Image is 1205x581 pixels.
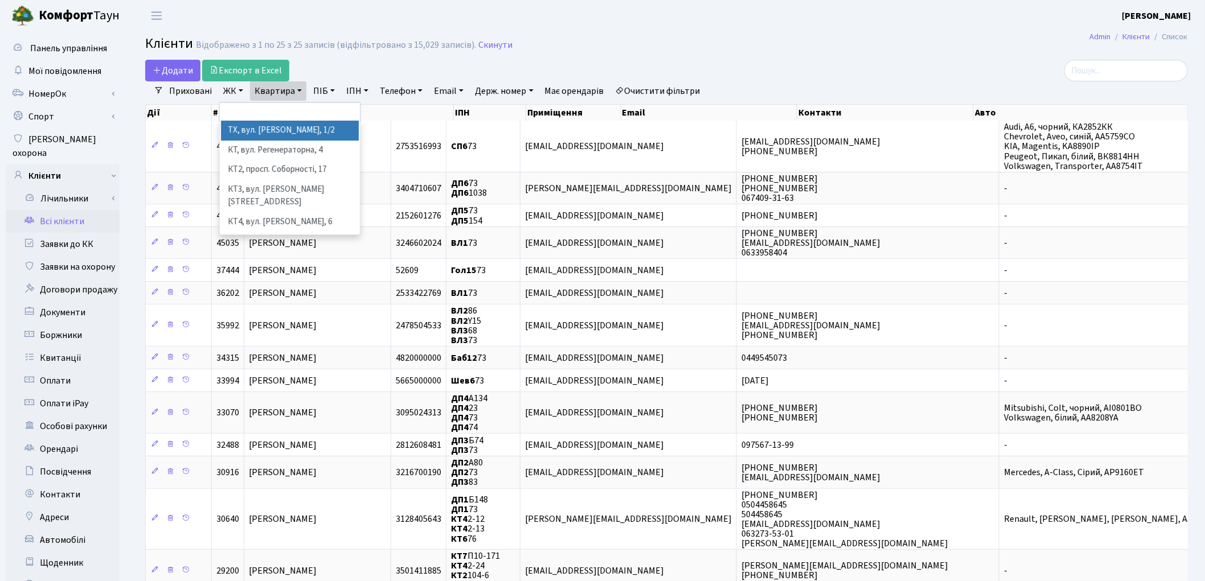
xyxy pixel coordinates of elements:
[451,264,486,277] span: 73
[249,564,317,577] span: [PERSON_NAME]
[6,210,120,233] a: Всі клієнти
[396,374,441,387] span: 5665000000
[451,493,488,545] span: Б148 73 2-12 2-13 76
[1123,31,1150,43] a: Клієнти
[249,407,317,419] span: [PERSON_NAME]
[216,319,239,332] span: 35992
[451,352,477,364] b: Баб12
[375,81,427,101] a: Телефон
[6,369,120,392] a: Оплати
[216,374,239,387] span: 33994
[6,438,120,460] a: Орендарі
[342,81,373,101] a: ІПН
[1004,352,1007,364] span: -
[451,237,468,249] b: ВЛ1
[6,233,120,256] a: Заявки до КК
[216,237,239,249] span: 45035
[249,352,317,364] span: [PERSON_NAME]
[451,456,483,488] span: А80 73 83
[1122,9,1191,23] a: [PERSON_NAME]
[525,141,664,153] span: [EMAIL_ADDRESS][DOMAIN_NAME]
[1090,31,1111,43] a: Admin
[478,40,513,51] a: Скинути
[1150,31,1188,43] li: Список
[451,305,468,318] b: ВЛ2
[525,264,664,277] span: [EMAIL_ADDRESS][DOMAIN_NAME]
[216,287,239,299] span: 36202
[451,392,487,434] span: А134 23 73 74
[396,237,441,249] span: 3246602024
[396,287,441,299] span: 2533422769
[525,466,664,479] span: [EMAIL_ADDRESS][DOMAIN_NAME]
[451,177,487,199] span: 73 1038
[6,37,120,60] a: Панель управління
[216,439,239,451] span: 32488
[28,65,101,77] span: Мої повідомлення
[6,278,120,301] a: Договори продажу
[396,352,441,364] span: 4820000000
[396,264,419,277] span: 52609
[165,81,216,101] a: Приховані
[249,319,317,332] span: [PERSON_NAME]
[741,374,769,387] span: [DATE]
[526,105,621,121] th: Приміщення
[525,564,664,577] span: [EMAIL_ADDRESS][DOMAIN_NAME]
[525,209,664,222] span: [EMAIL_ADDRESS][DOMAIN_NAME]
[451,205,482,227] span: 73 154
[525,352,664,364] span: [EMAIL_ADDRESS][DOMAIN_NAME]
[611,81,705,101] a: Очистити фільтри
[1004,182,1007,195] span: -
[1073,25,1205,49] nav: breadcrumb
[451,466,469,479] b: ДП2
[249,287,317,299] span: [PERSON_NAME]
[221,232,359,264] li: КТ5, вул. [PERSON_NAME][STREET_ADDRESS]
[451,305,481,347] span: 86 Y15 68 73
[6,347,120,369] a: Квитанції
[216,182,239,195] span: 45849
[6,529,120,551] a: Автомобілі
[396,182,441,195] span: 3404710607
[396,141,441,153] span: 2753516993
[6,324,120,347] a: Боржники
[221,160,359,180] li: КТ2, просп. Соборності, 17
[451,411,469,424] b: ДП4
[540,81,609,101] a: Має орендарів
[1004,402,1142,424] span: Mitsubishi, Colt, чорний, АІ0801ВО Volkswagen, білий, AA8208YA
[1004,439,1007,451] span: -
[451,315,468,327] b: ВЛ2
[216,264,239,277] span: 37444
[39,6,120,26] span: Таун
[6,301,120,324] a: Документи
[6,392,120,415] a: Оплати iPay
[525,319,664,332] span: [EMAIL_ADDRESS][DOMAIN_NAME]
[451,456,469,469] b: ДП2
[741,135,880,158] span: [EMAIL_ADDRESS][DOMAIN_NAME] [PHONE_NUMBER]
[153,64,193,77] span: Додати
[6,551,120,574] a: Щоденник
[451,287,468,299] b: ВЛ1
[451,550,468,562] b: КТ7
[1004,209,1007,222] span: -
[451,187,469,200] b: ДП6
[741,461,880,484] span: [PHONE_NUMBER] [EMAIL_ADDRESS][DOMAIN_NAME]
[396,407,441,419] span: 3095024313
[451,523,468,535] b: КТ4
[216,564,239,577] span: 29200
[451,444,469,456] b: ДП3
[212,105,255,121] th: #
[6,256,120,278] a: Заявки на охорону
[797,105,974,121] th: Контакти
[451,421,469,434] b: ДП4
[396,466,441,479] span: 3216700190
[451,533,468,545] b: КТ6
[451,513,468,525] b: КТ4
[525,407,664,419] span: [EMAIL_ADDRESS][DOMAIN_NAME]
[741,310,880,341] span: [PHONE_NUMBER] [EMAIL_ADDRESS][DOMAIN_NAME] [PHONE_NUMBER]
[741,227,880,259] span: [PHONE_NUMBER] [EMAIL_ADDRESS][DOMAIN_NAME] 0633958404
[525,513,732,525] span: [PERSON_NAME][EMAIL_ADDRESS][DOMAIN_NAME]
[145,60,200,81] a: Додати
[396,439,441,451] span: 2812608481
[1004,121,1143,172] span: Audi, A6, чорний, КА2852КК Chevrolet, Aveo, синій, АА5759СО KIA, Magentis, KA8890IP Peugeot, Пика...
[1004,237,1007,249] span: -
[396,319,441,332] span: 2478504533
